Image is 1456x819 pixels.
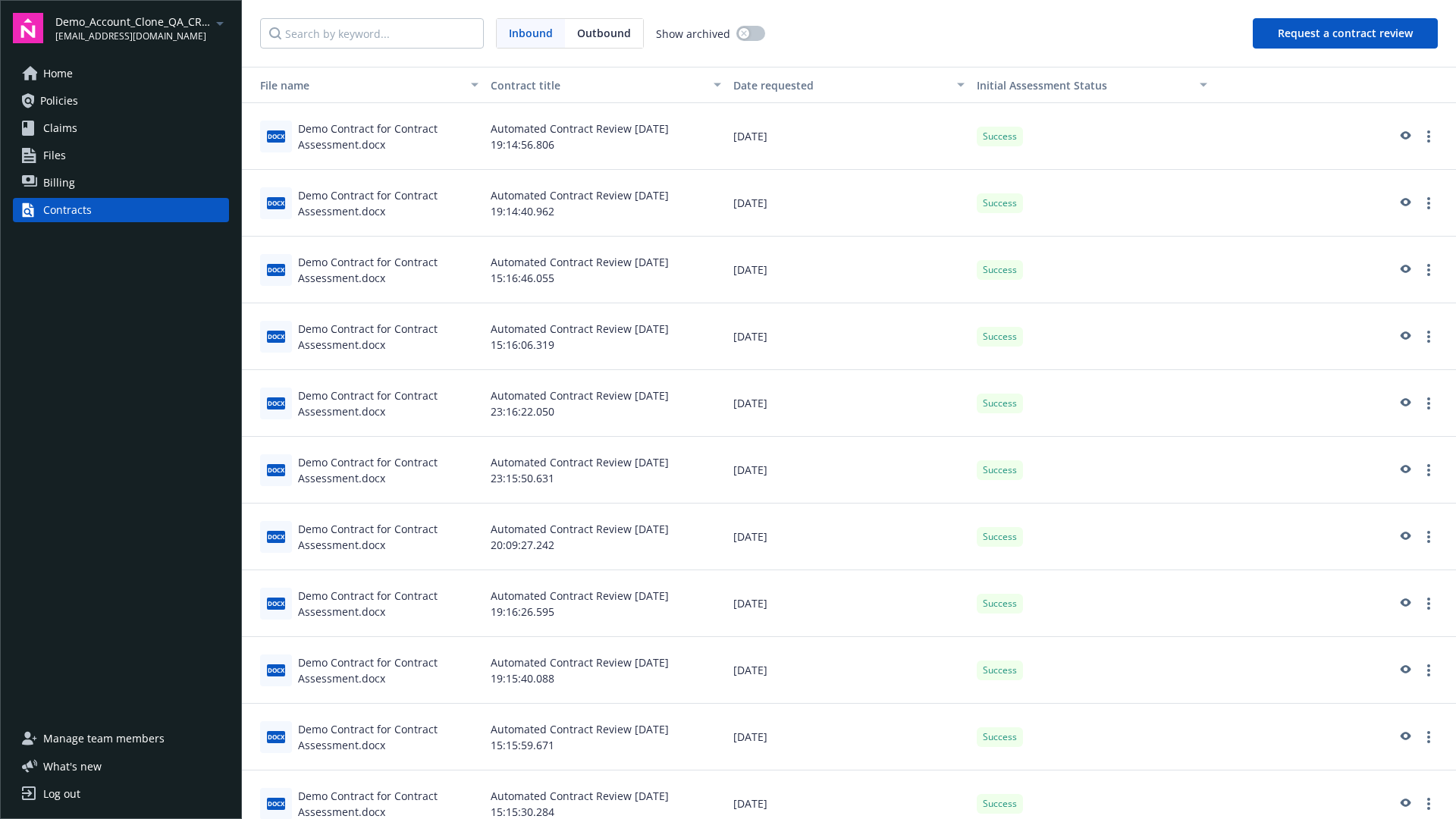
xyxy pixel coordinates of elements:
[485,170,727,237] div: Automated Contract Review [DATE] 19:14:40.962
[248,77,462,93] div: File name
[43,143,66,168] span: Files
[485,504,727,570] div: Automated Contract Review [DATE] 20:09:27.242
[1395,328,1414,346] a: preview
[1253,18,1438,49] button: Request a contract review
[983,463,1017,477] span: Success
[55,14,211,30] span: Demo_Account_Clone_QA_CR_Tests_Demo
[1395,595,1414,613] a: preview
[1395,394,1414,413] a: preview
[1420,528,1438,546] a: more
[298,121,479,152] div: Demo Contract for Contract Assessment.docx
[1395,728,1414,746] a: preview
[267,531,285,542] span: docx
[298,521,479,553] div: Demo Contract for Contract Assessment.docx
[983,330,1017,344] span: Success
[13,198,229,222] a: Contracts
[977,78,1107,93] span: Initial Assessment Status
[298,187,479,219] div: Demo Contract for Contract Assessment.docx
[43,726,165,751] span: Manage team members
[983,397,1017,410] span: Success
[248,77,462,93] div: Toggle SortBy
[298,454,479,486] div: Demo Contract for Contract Assessment.docx
[1395,795,1414,813] a: preview
[1420,595,1438,613] a: more
[727,237,970,303] div: [DATE]
[13,171,229,195] a: Billing
[298,321,479,353] div: Demo Contract for Contract Assessment.docx
[267,197,285,209] span: docx
[13,89,229,113] a: Policies
[485,237,727,303] div: Automated Contract Review [DATE] 15:16:46.055
[727,504,970,570] div: [DATE]
[497,19,565,48] span: Inbound
[727,170,970,237] div: [DATE]
[1420,261,1438,279] a: more
[983,597,1017,610] span: Success
[727,437,970,504] div: [DATE]
[983,130,1017,143] span: Success
[727,370,970,437] div: [DATE]
[485,570,727,637] div: Automated Contract Review [DATE] 19:16:26.595
[13,13,43,43] img: navigator-logo.svg
[491,77,704,93] div: Contract title
[727,103,970,170] div: [DATE]
[983,797,1017,811] span: Success
[298,721,479,753] div: Demo Contract for Contract Assessment.docx
[43,61,73,86] span: Home
[1395,661,1414,679] a: preview
[1420,127,1438,146] a: more
[983,530,1017,544] span: Success
[1420,461,1438,479] a: more
[267,464,285,475] span: docx
[1420,394,1438,413] a: more
[43,758,102,774] span: What ' s new
[13,116,229,140] a: Claims
[267,331,285,342] span: docx
[267,731,285,742] span: docx
[727,637,970,704] div: [DATE]
[43,782,80,806] div: Log out
[577,25,631,41] span: Outbound
[565,19,643,48] span: Outbound
[485,103,727,170] div: Automated Contract Review [DATE] 19:14:56.806
[485,370,727,437] div: Automated Contract Review [DATE] 23:16:22.050
[485,303,727,370] div: Automated Contract Review [DATE] 15:16:06.319
[727,570,970,637] div: [DATE]
[43,198,92,222] div: Contracts
[43,116,77,140] span: Claims
[485,67,727,103] button: Contract title
[727,67,970,103] button: Date requested
[13,143,229,168] a: Files
[1420,328,1438,346] a: more
[55,13,229,43] button: Demo_Account_Clone_QA_CR_Tests_Demo[EMAIL_ADDRESS][DOMAIN_NAME]arrowDropDown
[485,704,727,770] div: Automated Contract Review [DATE] 15:15:59.671
[733,77,947,93] div: Date requested
[13,726,229,751] a: Manage team members
[485,637,727,704] div: Automated Contract Review [DATE] 19:15:40.088
[267,798,285,809] span: docx
[267,598,285,609] span: docx
[1420,795,1438,813] a: more
[1395,194,1414,212] a: preview
[1395,461,1414,479] a: preview
[509,25,553,41] span: Inbound
[13,61,229,86] a: Home
[260,18,484,49] input: Search by keyword...
[1395,261,1414,279] a: preview
[298,654,479,686] div: Demo Contract for Contract Assessment.docx
[267,264,285,275] span: docx
[267,130,285,142] span: docx
[43,171,75,195] span: Billing
[298,254,479,286] div: Demo Contract for Contract Assessment.docx
[1395,528,1414,546] a: preview
[298,588,479,620] div: Demo Contract for Contract Assessment.docx
[983,664,1017,677] span: Success
[727,704,970,770] div: [DATE]
[1420,728,1438,746] a: more
[977,77,1191,93] div: Toggle SortBy
[983,730,1017,744] span: Success
[983,263,1017,277] span: Success
[267,397,285,409] span: docx
[55,30,211,43] span: [EMAIL_ADDRESS][DOMAIN_NAME]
